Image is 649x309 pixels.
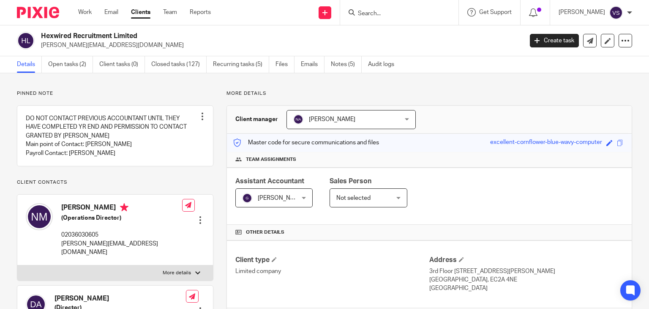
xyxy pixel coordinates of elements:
[131,8,150,17] a: Clients
[336,195,371,201] span: Not selected
[41,32,422,41] h2: Hexwired Recruitment Limited
[163,8,177,17] a: Team
[235,115,278,124] h3: Client manager
[275,56,295,73] a: Files
[530,34,579,47] a: Create task
[17,179,213,186] p: Client contacts
[233,138,379,147] p: Master code for secure communications and files
[235,178,304,185] span: Assistant Accountant
[17,56,42,73] a: Details
[309,116,355,122] span: [PERSON_NAME]
[293,114,303,124] img: svg%3E
[609,6,623,19] img: svg%3E
[246,156,296,163] span: Team assignments
[17,90,213,97] p: Pinned note
[330,178,371,185] span: Sales Person
[17,32,35,50] img: svg%3E
[357,10,433,18] input: Search
[235,256,429,265] h4: Client type
[559,8,605,17] p: [PERSON_NAME]
[490,138,602,148] div: excellent-cornflower-blue-wavy-computer
[479,9,512,15] span: Get Support
[331,56,362,73] a: Notes (5)
[429,284,623,292] p: [GEOGRAPHIC_DATA]
[429,267,623,276] p: 3rd Floor [STREET_ADDRESS][PERSON_NAME]
[61,214,182,222] h5: (Operations Director)
[235,267,429,276] p: Limited company
[78,8,92,17] a: Work
[429,256,623,265] h4: Address
[258,195,304,201] span: [PERSON_NAME]
[120,203,128,212] i: Primary
[99,56,145,73] a: Client tasks (0)
[246,229,284,236] span: Other details
[213,56,269,73] a: Recurring tasks (5)
[151,56,207,73] a: Closed tasks (127)
[41,41,517,50] p: [PERSON_NAME][EMAIL_ADDRESS][DOMAIN_NAME]
[301,56,324,73] a: Emails
[163,270,191,276] p: More details
[429,276,623,284] p: [GEOGRAPHIC_DATA], EC2A 4NE
[17,7,59,18] img: Pixie
[26,203,53,230] img: svg%3E
[61,203,182,214] h4: [PERSON_NAME]
[242,193,252,203] img: svg%3E
[55,294,186,303] h4: [PERSON_NAME]
[368,56,401,73] a: Audit logs
[61,231,182,239] p: 02036030605
[104,8,118,17] a: Email
[48,56,93,73] a: Open tasks (2)
[61,240,182,257] p: [PERSON_NAME][EMAIL_ADDRESS][DOMAIN_NAME]
[190,8,211,17] a: Reports
[226,90,632,97] p: More details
